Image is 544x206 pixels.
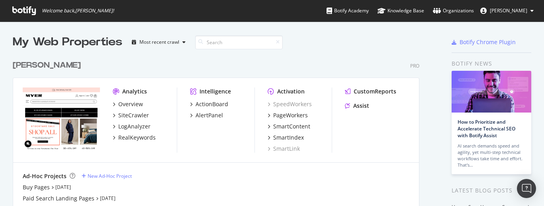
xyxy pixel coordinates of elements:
[100,195,115,202] a: [DATE]
[13,34,122,50] div: My Web Properties
[190,100,228,108] a: ActionBoard
[433,7,474,15] div: Organizations
[55,184,71,190] a: [DATE]
[118,122,151,130] div: LogAnalyzer
[118,100,143,108] div: Overview
[273,134,304,142] div: SmartIndex
[354,87,396,95] div: CustomReports
[460,38,516,46] div: Botify Chrome Plugin
[113,134,156,142] a: RealKeywords
[42,8,114,14] span: Welcome back, [PERSON_NAME] !
[129,36,189,49] button: Most recent crawl
[273,122,310,130] div: SmartContent
[452,186,531,195] div: Latest Blog Posts
[13,60,81,71] div: [PERSON_NAME]
[118,134,156,142] div: RealKeywords
[268,100,312,108] a: SpeedWorkers
[277,87,305,95] div: Activation
[474,4,540,17] button: [PERSON_NAME]
[345,102,369,110] a: Assist
[268,145,300,153] a: SmartLink
[490,7,527,14] span: Riya Mol
[196,100,228,108] div: ActionBoard
[23,87,100,149] img: myer.com.au
[452,38,516,46] a: Botify Chrome Plugin
[378,7,424,15] div: Knowledge Base
[13,60,84,71] a: [PERSON_NAME]
[200,87,231,95] div: Intelligence
[345,87,396,95] a: CustomReports
[273,111,308,119] div: PageWorkers
[268,111,308,119] a: PageWorkers
[190,111,223,119] a: AlertPanel
[113,122,151,130] a: LogAnalyzer
[452,71,531,113] img: How to Prioritize and Accelerate Technical SEO with Botify Assist
[23,194,94,202] a: Paid Search Landing Pages
[196,111,223,119] div: AlertPanel
[410,62,419,69] div: Pro
[458,119,515,139] a: How to Prioritize and Accelerate Technical SEO with Botify Assist
[122,87,147,95] div: Analytics
[23,172,67,180] div: Ad-Hoc Projects
[327,7,369,15] div: Botify Academy
[113,100,143,108] a: Overview
[118,111,149,119] div: SiteCrawler
[517,179,536,198] div: Open Intercom Messenger
[452,59,531,68] div: Botify news
[139,40,179,45] div: Most recent crawl
[268,122,310,130] a: SmartContent
[23,183,50,191] a: Buy Pages
[195,35,283,49] input: Search
[88,173,132,179] div: New Ad-Hoc Project
[268,134,304,142] a: SmartIndex
[458,143,525,168] div: AI search demands speed and agility, yet multi-step technical workflows take time and effort. Tha...
[113,111,149,119] a: SiteCrawler
[82,173,132,179] a: New Ad-Hoc Project
[353,102,369,110] div: Assist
